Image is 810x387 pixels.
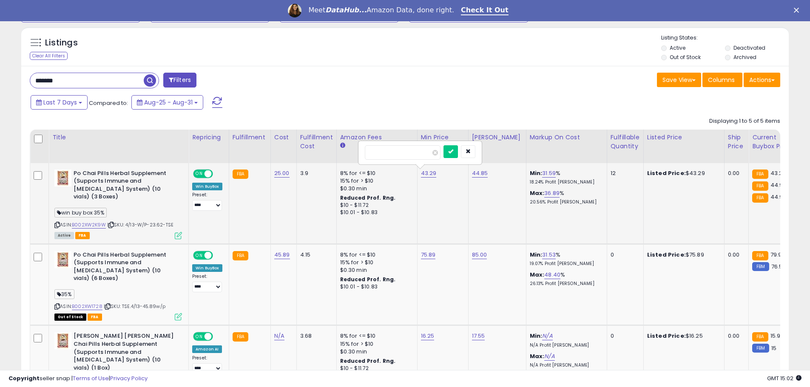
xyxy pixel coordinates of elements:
span: OFF [212,333,225,340]
span: FBA [75,232,90,239]
div: Preset: [192,274,222,293]
label: Out of Stock [670,54,701,61]
span: 2025-09-8 15:02 GMT [767,374,801,382]
div: % [530,189,600,205]
p: 26.13% Profit [PERSON_NAME] [530,281,600,287]
span: 76.5 [771,263,783,271]
b: Min: [530,332,543,340]
small: FBA [752,251,768,260]
div: 0 [611,332,637,340]
span: 44.99 [770,193,787,201]
a: 31.59 [542,169,556,178]
b: Reduced Prof. Rng. [340,357,396,364]
div: Close [794,8,802,13]
b: Min: [530,251,543,259]
div: 15% for > $10 [340,177,411,185]
img: 51Oe9isxGrL._SL40_.jpg [54,332,71,349]
span: | SKU: 4/13-W/P-23.62-TSE [107,221,173,228]
span: 79.99 [770,251,785,259]
b: Reduced Prof. Rng. [340,276,396,283]
button: Filters [163,73,196,88]
label: Deactivated [733,44,765,51]
span: 15 [771,344,776,352]
div: Current Buybox Price [752,133,796,151]
b: Reduced Prof. Rng. [340,194,396,201]
a: B002XW2K9W [72,221,106,229]
div: Amazon AI [192,345,222,353]
img: Profile image for Georgie [288,4,301,17]
a: N/A [274,332,284,340]
div: Fulfillable Quantity [611,133,640,151]
div: $0.30 min [340,266,411,274]
small: FBA [752,193,768,203]
div: ASIN: [54,251,182,320]
b: Min: [530,169,543,177]
div: Meet Amazon Data, done right. [308,6,454,14]
a: 43.29 [421,169,437,178]
span: All listings that are currently out of stock and unavailable for purchase on Amazon [54,314,86,321]
b: Listed Price: [647,332,686,340]
div: 15% for > $10 [340,340,411,348]
span: All listings currently available for purchase on Amazon [54,232,74,239]
div: Clear All Filters [30,52,68,60]
div: 0 [611,251,637,259]
div: $0.30 min [340,348,411,356]
div: $0.30 min [340,185,411,192]
div: $10 - $11.72 [340,202,411,209]
img: 51Oe9isxGrL._SL40_.jpg [54,251,71,268]
div: 0.00 [728,169,742,177]
a: 44.85 [472,169,488,178]
span: ON [194,333,205,340]
small: FBA [752,181,768,191]
div: Repricing [192,133,225,142]
p: 20.56% Profit [PERSON_NAME] [530,199,600,205]
b: [PERSON_NAME] [PERSON_NAME] Chai Pills Herbal Supplement (Supports Immune and [MEDICAL_DATA] Syst... [74,332,177,374]
a: 25.00 [274,169,290,178]
b: Listed Price: [647,251,686,259]
button: Save View [657,73,701,87]
label: Active [670,44,685,51]
span: ON [194,251,205,259]
div: Preset: [192,192,222,211]
i: DataHub... [325,6,367,14]
span: Columns [708,76,735,84]
a: N/A [542,332,552,340]
a: Terms of Use [73,374,109,382]
span: win buy box 35% [54,208,107,218]
small: Amazon Fees. [340,142,345,150]
div: Displaying 1 to 5 of 5 items [709,117,780,125]
div: $75.89 [647,251,718,259]
div: 3.9 [300,169,330,177]
span: 35% [54,289,74,299]
label: Archived [733,54,756,61]
button: Aug-25 - Aug-31 [131,95,203,110]
div: Fulfillment Cost [300,133,333,151]
a: 36.89 [544,189,560,198]
div: % [530,251,600,267]
div: Ship Price [728,133,745,151]
a: 75.89 [421,251,436,259]
div: 12 [611,169,637,177]
span: 15.99 [770,332,784,340]
a: 85.00 [472,251,487,259]
span: 43.29 [770,169,786,177]
a: 45.89 [274,251,290,259]
small: FBM [752,344,769,353]
span: Compared to: [89,99,128,107]
div: 0.00 [728,251,742,259]
b: Max: [530,352,545,360]
div: 8% for <= $10 [340,332,411,340]
p: Listing States: [661,34,789,42]
a: Privacy Policy [110,374,148,382]
h5: Listings [45,37,78,49]
div: Fulfillment [233,133,267,142]
strong: Copyright [9,374,40,382]
div: 8% for <= $10 [340,169,411,177]
div: [PERSON_NAME] [472,133,523,142]
b: Listed Price: [647,169,686,177]
p: N/A Profit [PERSON_NAME] [530,342,600,348]
small: FBM [752,262,769,271]
span: Aug-25 - Aug-31 [144,98,193,107]
b: Po Chai Pills Herbal Supplement (Supports Immune and [MEDICAL_DATA] System) (10 vials) (6 Boxes) [74,251,177,285]
div: 3.68 [300,332,330,340]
